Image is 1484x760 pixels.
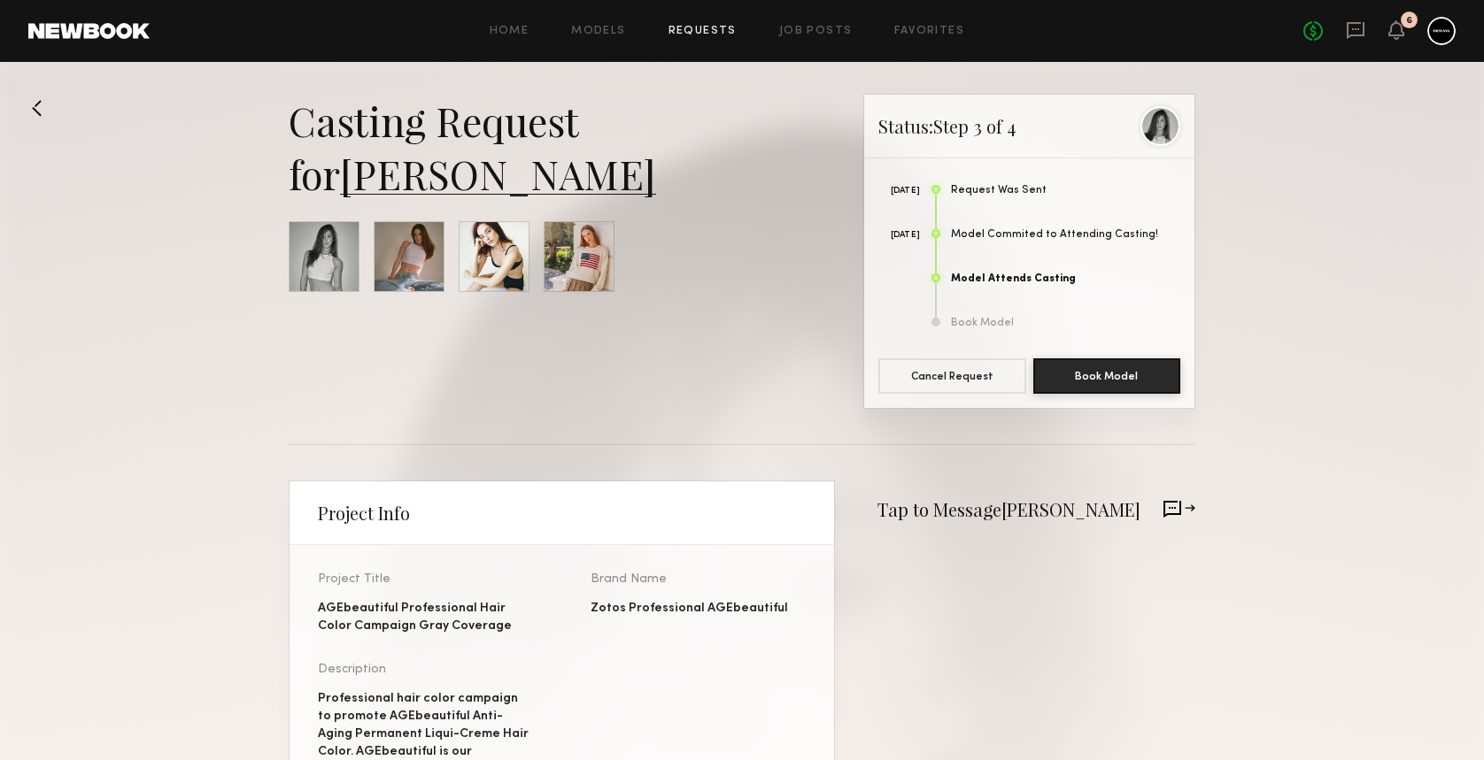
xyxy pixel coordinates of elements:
div: Casting Request for [289,94,835,200]
div: Status: Step 3 of 4 [864,95,1194,158]
button: Book Model [1033,358,1181,394]
div: AGEbeautiful Professional Hair Color Campaign Gray Coverage [318,600,534,635]
a: Home [490,26,529,37]
div: [DATE] [878,187,920,196]
div: [DATE] [878,231,920,240]
a: Models [571,26,625,37]
h2: Project Info [318,503,410,524]
div: Brand Name [591,573,807,586]
div: Model Attends Casting [951,273,1180,285]
div: Project Title [318,573,534,586]
span: Tap to Message [PERSON_NAME] [877,497,1140,521]
a: Job Posts [779,26,853,37]
div: Zotos Professional AGEbeautiful [591,600,807,618]
a: Requests [669,26,737,37]
a: Favorites [894,26,964,37]
button: Cancel Request [878,358,1026,394]
div: 6 [1406,16,1412,26]
div: Book Model [951,318,1180,329]
div: Request Was Sent [951,185,1180,196]
div: Model Commited to Attending Casting! [951,229,1180,241]
div: Description [318,664,534,676]
a: [PERSON_NAME] [340,147,656,200]
a: Tap to Message[PERSON_NAME] [863,480,1195,537]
